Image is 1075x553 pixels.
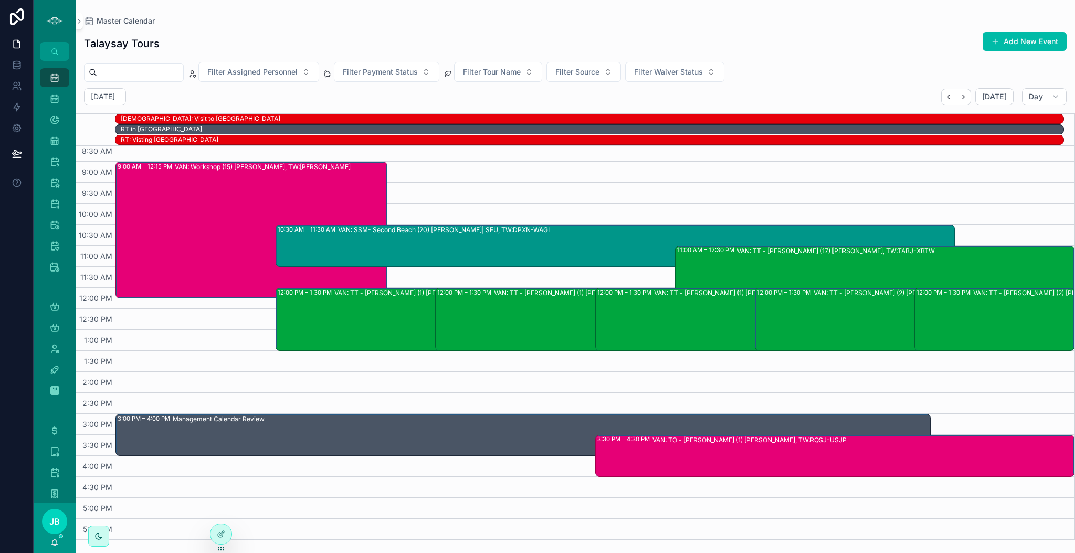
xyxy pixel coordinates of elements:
span: 2:00 PM [80,378,115,387]
span: Day [1029,92,1043,101]
button: Select Button [198,62,319,82]
div: 11:00 AM – 12:30 PMVAN: TT - [PERSON_NAME] (17) [PERSON_NAME], TW:TABJ-XBTW [676,246,1074,308]
span: Filter Tour Name [463,67,521,77]
button: Next [956,89,971,105]
div: 3:00 PM – 4:00 PMManagement Calendar Review [116,414,930,455]
span: 5:00 PM [80,504,115,513]
span: 1:30 PM [81,357,115,366]
h1: Talaysay Tours [84,36,160,51]
div: VAN: Workshop (15) [PERSON_NAME], TW:[PERSON_NAME] [175,163,351,171]
div: RT in UK [121,124,202,134]
span: 3:00 PM [80,420,115,429]
div: 12:00 PM – 1:30 PM [757,288,814,297]
span: 5:30 PM [80,525,115,534]
div: 12:00 PM – 1:30 PM [437,288,494,297]
span: 4:30 PM [80,483,115,492]
span: Filter Source [555,67,599,77]
span: 10:30 AM [76,231,115,239]
div: 9:00 AM – 12:15 PM [118,162,175,171]
span: 10:00 AM [76,210,115,218]
button: Add New Event [983,32,1067,51]
button: [DATE] [975,88,1014,105]
img: App logo [46,13,63,29]
div: 3:00 PM – 4:00 PM [118,414,173,423]
div: 12:00 PM – 1:30 PMVAN: TT - [PERSON_NAME] (2) [PERSON_NAME], TW:ZTZY-AXSF [915,288,1074,350]
span: 12:00 PM [77,294,115,302]
button: Select Button [334,62,439,82]
div: [DEMOGRAPHIC_DATA]: Visit to [GEOGRAPHIC_DATA] [121,114,280,123]
div: VAN: TT - [PERSON_NAME] (1) [PERSON_NAME], TW:PZFW-XJKF [494,289,688,297]
span: Filter Waiver Status [634,67,703,77]
button: Select Button [546,62,621,82]
span: [DATE] [982,92,1007,101]
div: 12:00 PM – 1:30 PM [278,288,334,297]
span: 9:30 AM [79,189,115,197]
span: Filter Payment Status [343,67,418,77]
div: 9:00 AM – 12:15 PMVAN: Workshop (15) [PERSON_NAME], TW:[PERSON_NAME] [116,162,387,298]
div: scrollable content [34,61,76,503]
div: 12:00 PM – 1:30 PMVAN: TT - [PERSON_NAME] (1) [PERSON_NAME], TW:YPTD-GSZM [596,288,867,350]
div: VAN: TT - [PERSON_NAME] (1) [PERSON_NAME], TW:YPTD-GSZM [654,289,850,297]
div: 3:30 PM – 4:30 PMVAN: TO - [PERSON_NAME] (1) [PERSON_NAME], TW:RQSJ-USJP [596,435,1074,476]
div: 3:30 PM – 4:30 PM [597,435,652,443]
span: 12:30 PM [77,315,115,324]
h2: [DATE] [91,91,115,102]
div: Management Calendar Review [173,415,265,423]
div: 12:00 PM – 1:30 PMVAN: TT - [PERSON_NAME] (1) [PERSON_NAME], TW:AKEE-HTDU [276,288,547,350]
span: 8:30 AM [79,147,115,155]
div: 12:00 PM – 1:30 PMVAN: TT - [PERSON_NAME] (1) [PERSON_NAME], TW:PZFW-XJKF [436,288,707,350]
div: VAN: TT - [PERSON_NAME] (1) [PERSON_NAME], TW:AKEE-HTDU [334,289,529,297]
span: 2:30 PM [80,399,115,408]
span: 3:30 PM [80,441,115,450]
button: Day [1022,88,1067,105]
div: 10:30 AM – 11:30 AMVAN: SSM- Second Beach (20) [PERSON_NAME]| SFU, TW:DPXN-WAGI [276,225,954,266]
div: RT: Visting [GEOGRAPHIC_DATA] [121,135,218,144]
div: VAN: TT - [PERSON_NAME] (17) [PERSON_NAME], TW:TABJ-XBTW [737,247,935,255]
div: RT: Visting England [121,135,218,144]
span: 9:00 AM [79,168,115,176]
span: JB [49,515,60,528]
div: SHAE: Visit to Japan [121,114,280,123]
div: VAN: SSM- Second Beach (20) [PERSON_NAME]| SFU, TW:DPXN-WAGI [338,226,550,234]
div: 12:00 PM – 1:30 PM [916,288,973,297]
a: Master Calendar [84,16,155,26]
span: 1:00 PM [81,336,115,345]
span: Filter Assigned Personnel [207,67,298,77]
button: Back [941,89,956,105]
div: 11:00 AM – 12:30 PM [677,246,737,254]
div: 12:00 PM – 1:30 PM [597,288,654,297]
button: Select Button [454,62,542,82]
span: 4:00 PM [80,462,115,471]
div: 10:30 AM – 11:30 AM [278,225,338,234]
div: VAN: TO - [PERSON_NAME] (1) [PERSON_NAME], TW:RQSJ-USJP [652,436,847,444]
button: Select Button [625,62,724,82]
span: 11:30 AM [78,273,115,281]
div: RT in [GEOGRAPHIC_DATA] [121,125,202,133]
div: 12:00 PM – 1:30 PMVAN: TT - [PERSON_NAME] (2) [PERSON_NAME], [GEOGRAPHIC_DATA]:UFYJ-[GEOGRAPHIC_D... [755,288,1026,350]
span: 11:00 AM [78,252,115,260]
span: Master Calendar [97,16,155,26]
